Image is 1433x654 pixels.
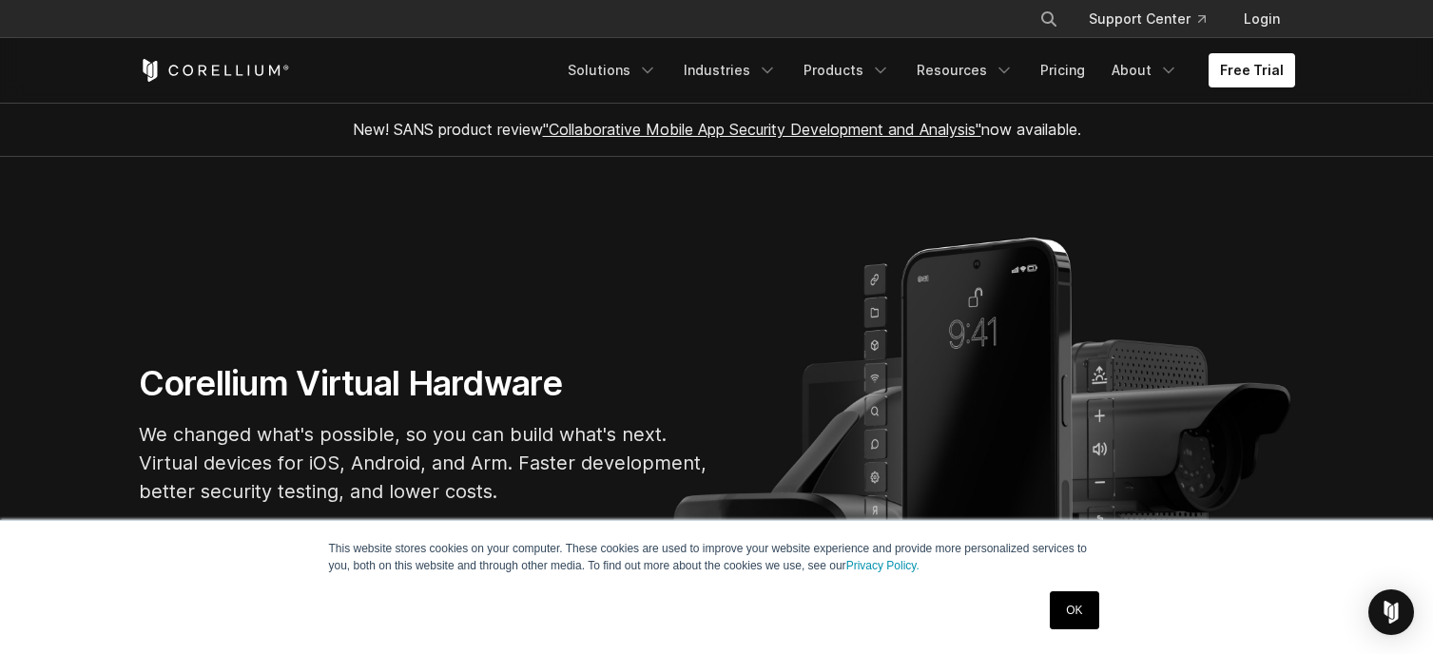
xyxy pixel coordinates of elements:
[1074,2,1221,36] a: Support Center
[139,420,709,506] p: We changed what's possible, so you can build what's next. Virtual devices for iOS, Android, and A...
[543,120,981,139] a: "Collaborative Mobile App Security Development and Analysis"
[556,53,1295,87] div: Navigation Menu
[1017,2,1295,36] div: Navigation Menu
[1032,2,1066,36] button: Search
[1368,589,1414,635] div: Open Intercom Messenger
[1029,53,1096,87] a: Pricing
[556,53,668,87] a: Solutions
[1050,591,1098,629] a: OK
[353,120,1081,139] span: New! SANS product review now available.
[139,59,290,82] a: Corellium Home
[1209,53,1295,87] a: Free Trial
[846,559,920,572] a: Privacy Policy.
[905,53,1025,87] a: Resources
[792,53,901,87] a: Products
[672,53,788,87] a: Industries
[1229,2,1295,36] a: Login
[1100,53,1190,87] a: About
[329,540,1105,574] p: This website stores cookies on your computer. These cookies are used to improve your website expe...
[139,362,709,405] h1: Corellium Virtual Hardware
